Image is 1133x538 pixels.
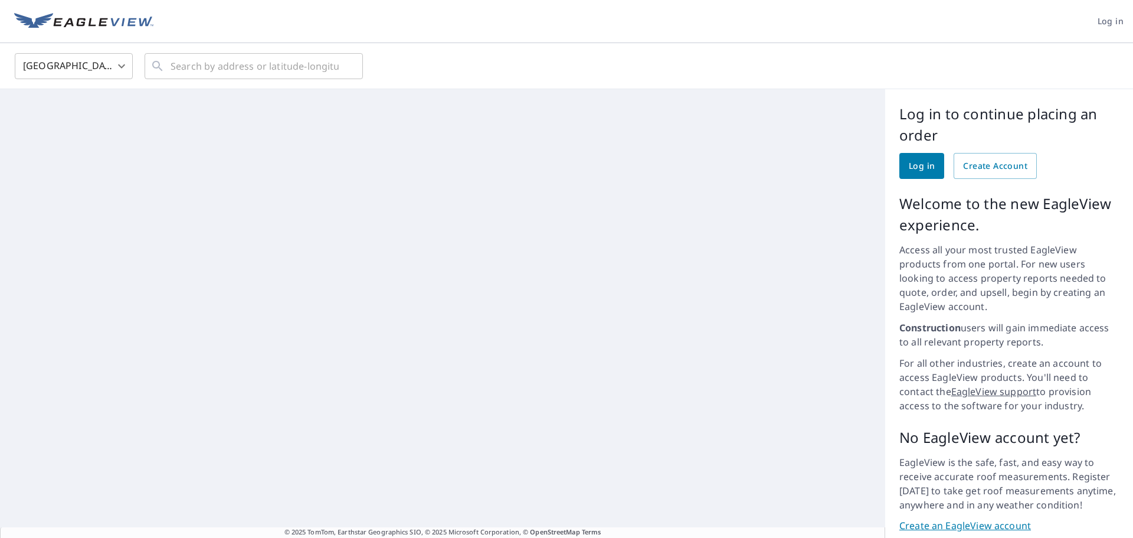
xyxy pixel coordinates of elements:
span: © 2025 TomTom, Earthstar Geographics SIO, © 2025 Microsoft Corporation, © [284,527,601,537]
a: Create an EagleView account [899,519,1119,533]
p: No EagleView account yet? [899,427,1119,448]
a: OpenStreetMap [530,527,579,536]
img: EV Logo [14,13,153,31]
strong: Construction [899,321,961,334]
span: Log in [1098,14,1124,29]
p: Welcome to the new EagleView experience. [899,193,1119,236]
input: Search by address or latitude-longitude [171,50,339,83]
p: users will gain immediate access to all relevant property reports. [899,321,1119,349]
p: Log in to continue placing an order [899,103,1119,146]
a: Log in [899,153,944,179]
p: For all other industries, create an account to access EagleView products. You'll need to contact ... [899,356,1119,413]
span: Create Account [963,159,1027,174]
a: Terms [582,527,601,536]
p: Access all your most trusted EagleView products from one portal. For new users looking to access ... [899,243,1119,314]
div: [GEOGRAPHIC_DATA] [15,50,133,83]
a: EagleView support [951,385,1037,398]
span: Log in [909,159,935,174]
a: Create Account [954,153,1037,179]
p: EagleView is the safe, fast, and easy way to receive accurate roof measurements. Register [DATE] ... [899,455,1119,512]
